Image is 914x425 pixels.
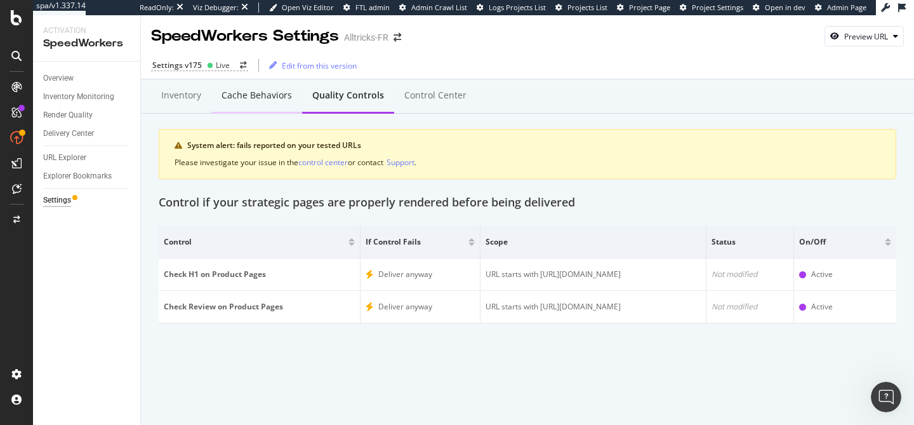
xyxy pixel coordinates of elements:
span: Projects List [567,3,607,12]
div: SpeedWorkers [43,36,130,51]
div: SpeedWorkers Settings [151,25,339,47]
span: Control [164,236,345,248]
div: URL Explorer [43,151,86,165]
a: URL Explorer [43,151,131,165]
span: Project Page [629,3,670,12]
div: arrow-right-arrow-left [394,33,401,42]
div: Check Review on Product Pages [164,301,355,313]
a: Logs Projects List [477,3,546,13]
div: Not modified [712,269,788,280]
div: Cache behaviors [222,89,292,102]
button: control center [298,156,348,168]
div: URL starts with [URL][DOMAIN_NAME] [486,301,701,313]
span: Project Settings [692,3,743,12]
div: Control if your strategic pages are properly rendered before being delivered [159,194,575,211]
div: Deliver anyway [378,269,432,280]
div: Active [811,269,833,280]
iframe: To enrich screen reader interactions, please activate Accessibility in Grammarly extension settings [871,382,901,412]
span: Admin Page [827,3,866,12]
div: Not modified [712,301,788,313]
a: Open Viz Editor [269,3,334,13]
div: arrow-right-arrow-left [240,62,247,69]
a: Explorer Bookmarks [43,170,131,183]
div: Close [406,5,428,28]
div: Overview [43,72,74,85]
div: Preview URL [844,31,888,42]
a: Render Quality [43,109,131,122]
button: Edit from this version [264,55,357,76]
div: Inventory Monitoring [43,90,114,104]
span: Admin Crawl List [411,3,467,12]
a: Admin Page [815,3,866,13]
div: Alltricks-FR [344,31,388,44]
a: Project Page [617,3,670,13]
a: Project Settings [680,3,743,13]
span: Scope [486,236,698,248]
div: System alert: fails reported on your tested URLs [187,140,880,151]
div: Inventory [161,89,201,102]
span: If control fails [366,236,465,248]
span: Open Viz Editor [282,3,334,12]
span: On/off [799,236,882,248]
div: Settings v175 [152,60,202,71]
span: Status [712,236,785,248]
a: Admin Crawl List [399,3,467,13]
div: Live [216,60,230,71]
div: Support [387,157,414,168]
button: Preview URL [825,26,904,46]
div: Check H1 on Product Pages [164,269,355,280]
span: Logs Projects List [489,3,546,12]
div: Quality Controls [312,89,384,102]
span: Open in dev [765,3,805,12]
button: Collapse window [381,5,406,29]
div: Deliver anyway [378,301,432,313]
div: Delivery Center [43,127,94,140]
div: Active [811,301,833,313]
div: URL starts with [URL][DOMAIN_NAME] [486,269,701,280]
div: control center [298,157,348,168]
a: Overview [43,72,131,85]
a: Settings [43,194,131,207]
div: Explorer Bookmarks [43,170,112,183]
div: Settings [43,194,71,207]
button: go back [8,5,32,29]
div: Please investigate your issue in the or contact . [175,156,880,168]
a: FTL admin [343,3,390,13]
a: Projects List [555,3,607,13]
div: Edit from this version [282,60,357,71]
div: Control Center [404,89,467,102]
div: Activation [43,25,130,36]
button: Support [387,156,414,168]
div: warning banner [159,129,896,179]
div: Viz Debugger: [193,3,239,13]
div: Render Quality [43,109,93,122]
a: Delivery Center [43,127,131,140]
div: ReadOnly: [140,3,174,13]
a: Open in dev [753,3,805,13]
span: FTL admin [355,3,390,12]
a: Inventory Monitoring [43,90,131,104]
